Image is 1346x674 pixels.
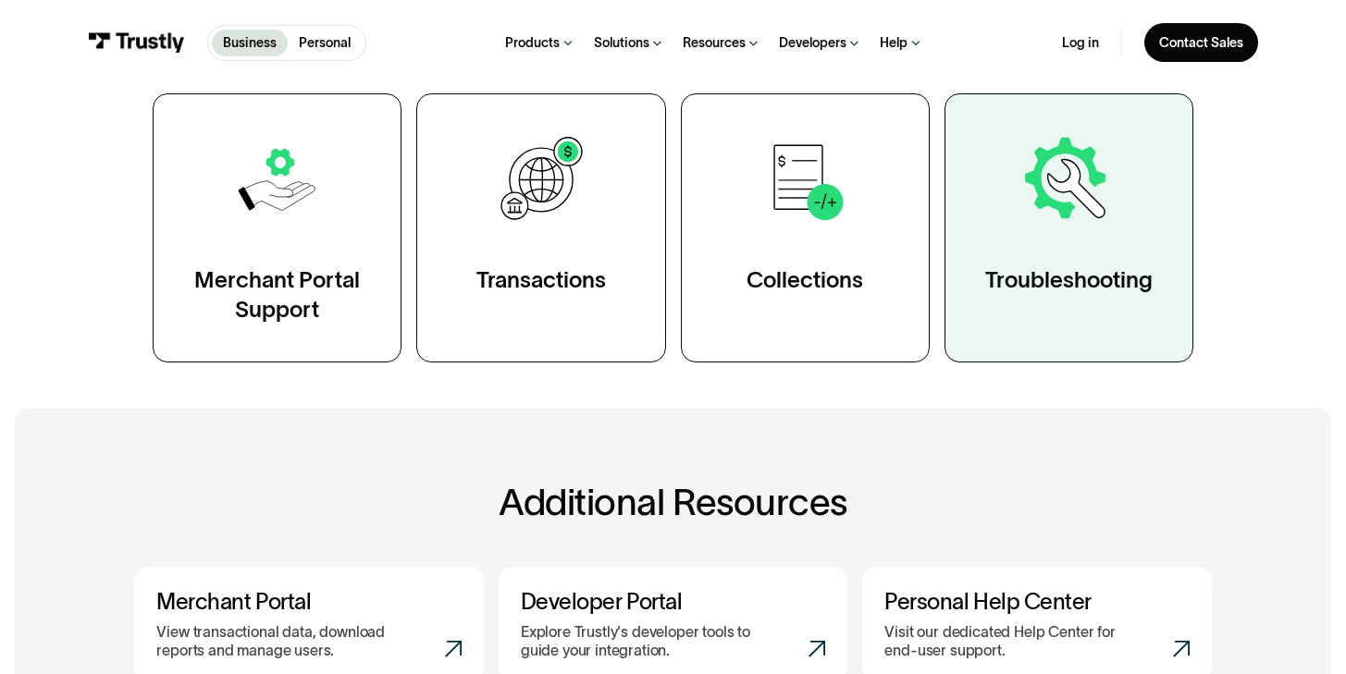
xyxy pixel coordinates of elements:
a: Merchant Portal Support [153,93,401,362]
a: Transactions [416,93,665,362]
h3: Developer Portal [521,589,825,616]
img: Trustly Logo [88,32,184,53]
div: Contact Sales [1159,34,1243,51]
div: Help [880,34,908,51]
div: Collections [747,265,863,295]
a: Contact Sales [1144,23,1258,62]
a: Troubleshooting [945,93,1193,362]
h2: Additional Resources [134,482,1212,522]
div: Developers [779,34,846,51]
h3: Merchant Portal [156,589,461,616]
p: Business [223,33,277,53]
a: Log in [1062,34,1099,51]
p: Visit our dedicated Help Center for end-user support. [884,623,1134,659]
a: Collections [681,93,930,362]
div: Troubleshooting [985,265,1153,295]
a: Personal [288,30,362,56]
div: Transactions [476,265,606,295]
div: Resources [683,34,746,51]
div: Products [505,34,560,51]
h3: Personal Help Center [884,589,1189,616]
div: Solutions [594,34,649,51]
p: Explore Trustly's developer tools to guide your integration. [521,623,771,659]
a: Business [212,30,288,56]
p: Personal [299,33,351,53]
p: View transactional data, download reports and manage users. [156,623,406,659]
div: Merchant Portal Support [191,265,364,325]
